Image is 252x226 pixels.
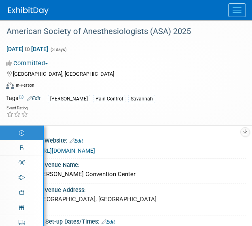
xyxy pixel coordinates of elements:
[38,147,95,154] a: [URL][DOMAIN_NAME]
[6,59,51,68] button: Committed
[15,82,34,88] div: In-Person
[28,215,246,226] div: Booth Set-up Dates/Times:
[28,159,246,169] div: Event Venue Name:
[4,24,236,39] div: American Society of Anesthesiologists (ASA) 2025
[28,184,246,194] div: Event Venue Address:
[34,168,240,181] div: [PERSON_NAME] Convention Center
[23,46,31,52] span: to
[6,82,14,88] img: Format-Inperson.png
[37,196,237,203] pre: [GEOGRAPHIC_DATA], [GEOGRAPHIC_DATA]
[50,47,67,52] span: (3 days)
[93,95,125,103] div: Pain Control
[27,96,40,101] a: Edit
[8,7,49,15] img: ExhibitDay
[28,134,246,145] div: Event Website:
[6,45,49,53] span: [DATE] [DATE]
[6,106,28,110] div: Event Rating
[6,94,40,103] td: Tags
[102,219,115,225] a: Edit
[13,71,114,77] span: [GEOGRAPHIC_DATA], [GEOGRAPHIC_DATA]
[6,81,236,93] div: Event Format
[48,95,90,103] div: [PERSON_NAME]
[128,95,155,103] div: Savannah
[70,138,83,144] a: Edit
[228,3,246,17] button: Menu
